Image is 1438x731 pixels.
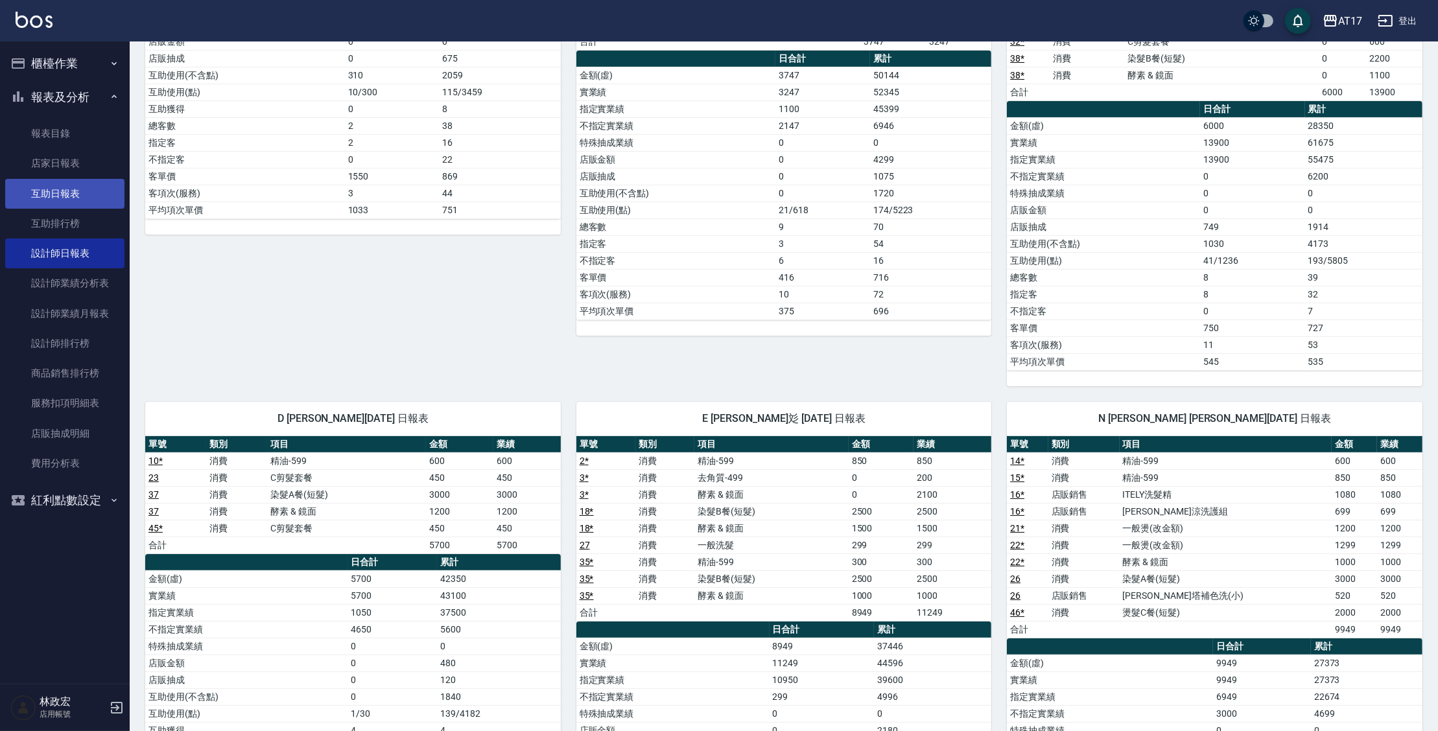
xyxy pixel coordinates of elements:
td: 0 [775,185,870,202]
td: 消費 [1050,67,1124,84]
td: 0 [1200,303,1304,319]
td: 1200 [1377,520,1422,537]
td: 店販銷售 [1048,486,1120,503]
td: 299 [849,537,914,553]
td: 21/618 [775,202,870,218]
td: 1200 [493,503,561,520]
td: C剪髮套餐 [1124,33,1319,50]
td: 去角質-499 [694,469,848,486]
td: 55475 [1305,151,1422,168]
td: 450 [493,469,561,486]
a: 37 [148,506,159,516]
td: 一般洗髮 [694,537,848,553]
td: 2059 [439,67,560,84]
td: 消費 [635,520,694,537]
td: 3 [345,185,440,202]
td: 不指定實業績 [576,117,776,134]
td: 72 [870,286,991,303]
td: 0 [1200,202,1304,218]
a: 費用分析表 [5,448,124,478]
span: N [PERSON_NAME] [PERSON_NAME][DATE] 日報表 [1022,412,1407,425]
th: 金額 [426,436,493,453]
td: 精油-599 [267,452,426,469]
td: 總客數 [576,218,776,235]
td: 合計 [576,33,636,50]
th: 項目 [694,436,848,453]
td: 54 [870,235,991,252]
td: 11 [1200,336,1304,353]
h5: 林政宏 [40,695,106,708]
span: E [PERSON_NAME]彣 [DATE] 日報表 [592,412,976,425]
td: 3747 [860,33,926,50]
td: 41/1236 [1200,252,1304,269]
td: 7 [1305,303,1422,319]
td: 互助使用(點) [1007,252,1200,269]
td: 2200 [1366,50,1422,67]
a: 27 [580,540,590,550]
a: 26 [1010,590,1020,601]
td: 客單價 [145,168,345,185]
td: 22 [439,151,560,168]
td: 3247 [775,84,870,100]
table: a dense table [576,51,992,320]
td: 0 [775,168,870,185]
td: 0 [1200,185,1304,202]
td: 310 [345,67,440,84]
td: 指定客 [576,235,776,252]
td: 5700 [348,570,437,587]
td: 28350 [1305,117,1422,134]
td: 精油-599 [694,553,848,570]
td: 店販金額 [145,33,345,50]
td: 消費 [1048,469,1120,486]
td: 2500 [849,503,914,520]
td: 消費 [635,469,694,486]
td: 消費 [206,503,267,520]
td: 32 [1305,286,1422,303]
td: 0 [345,151,440,168]
td: 696 [870,303,991,319]
td: 675 [439,50,560,67]
td: 0 [1319,50,1366,67]
td: 消費 [206,469,267,486]
td: 1500 [913,520,991,537]
td: 600 [493,452,561,469]
td: 6200 [1305,168,1422,185]
td: 38 [439,117,560,134]
td: 850 [913,452,991,469]
td: 實業績 [145,587,348,604]
td: 5700 [348,587,437,604]
td: 消費 [1048,570,1120,587]
td: 8 [1200,269,1304,286]
td: 1075 [870,168,991,185]
td: 42350 [437,570,560,587]
a: 服務扣項明細表 [5,388,124,418]
td: 店販抽成 [1007,218,1200,235]
table: a dense table [145,436,561,554]
td: 互助使用(點) [576,202,776,218]
td: 1500 [849,520,914,537]
td: 4299 [870,151,991,168]
td: 13900 [1200,151,1304,168]
td: 0 [849,486,914,503]
td: 客項次(服務) [145,185,345,202]
td: 消費 [1048,537,1120,553]
p: 店用帳號 [40,708,106,720]
a: 設計師業績分析表 [5,268,124,298]
td: 0 [775,151,870,168]
td: 716 [870,269,991,286]
td: 0 [1305,202,1422,218]
td: 消費 [635,587,694,604]
td: 0 [1319,33,1366,50]
td: 13900 [1200,134,1304,151]
td: 消費 [635,570,694,587]
td: 平均項次單價 [1007,353,1200,370]
td: 1030 [1200,235,1304,252]
td: 消費 [635,452,694,469]
td: 3000 [1332,570,1377,587]
td: 5700 [493,537,561,553]
td: 1033 [345,202,440,218]
td: 2147 [775,117,870,134]
td: 染髮B餐(短髮) [1124,50,1319,67]
td: 消費 [635,537,694,553]
td: 客項次(服務) [1007,336,1200,353]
